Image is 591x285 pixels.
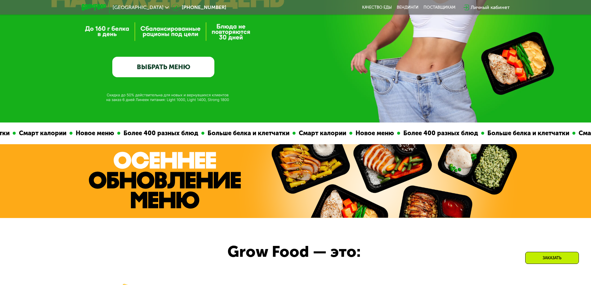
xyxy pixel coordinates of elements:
div: Заказать [525,252,579,264]
a: ВЫБРАТЬ МЕНЮ [112,57,214,77]
div: Смарт калории [11,128,65,138]
div: Личный кабинет [471,4,510,11]
div: Более 400 разных блюд [396,128,477,138]
div: Смарт калории [291,128,345,138]
div: Больше белка и клетчатки [200,128,288,138]
div: Grow Food — это: [227,240,384,264]
div: Больше белка и клетчатки [480,128,568,138]
a: Качество еды [362,5,392,10]
div: Новое меню [348,128,393,138]
div: Более 400 разных блюд [116,128,197,138]
div: поставщикам [423,5,455,10]
span: [GEOGRAPHIC_DATA] [113,5,163,10]
div: Новое меню [68,128,113,138]
a: [PHONE_NUMBER] [172,4,226,11]
a: Вендинги [397,5,419,10]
